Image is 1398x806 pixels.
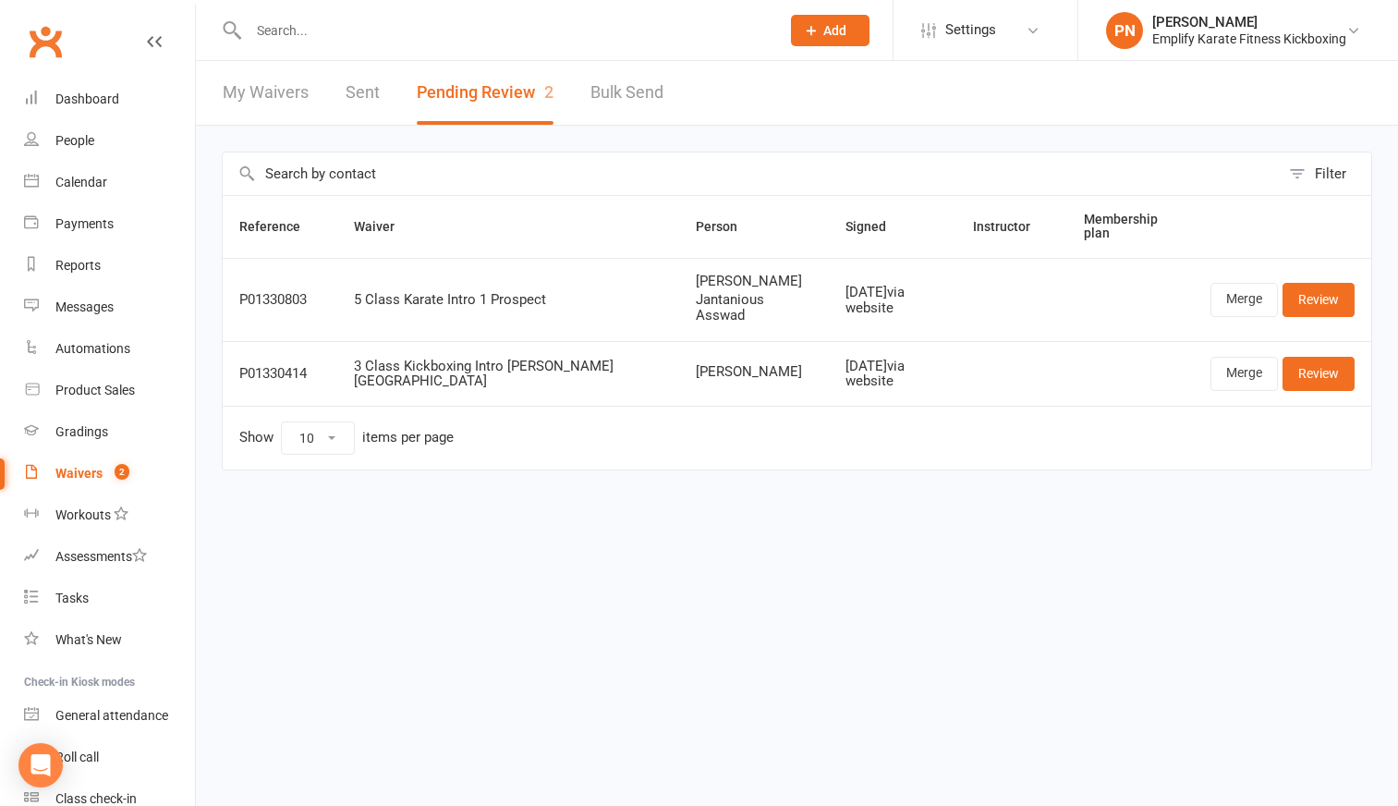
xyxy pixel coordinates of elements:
a: Payments [24,203,195,245]
span: 2 [544,82,553,102]
a: Roll call [24,737,195,778]
a: Review [1283,283,1355,316]
div: items per page [362,430,454,446]
div: Payments [55,216,114,231]
button: Add [791,15,869,46]
a: Gradings [24,411,195,453]
span: Waiver [354,219,415,234]
a: People [24,120,195,162]
div: Emplify Karate Fitness Kickboxing [1152,31,1346,47]
span: Settings [945,9,996,51]
span: Instructor [973,219,1051,234]
div: Automations [55,341,130,356]
button: Reference [239,215,321,238]
span: Jantanious Asswad [696,292,812,323]
div: Open Intercom Messenger [18,743,63,788]
span: [PERSON_NAME] [696,364,812,380]
a: Automations [24,328,195,370]
div: Product Sales [55,383,135,397]
a: Waivers 2 [24,453,195,495]
div: P01330414 [239,366,321,382]
a: Dashboard [24,79,195,120]
div: 5 Class Karate Intro 1 Prospect [354,292,663,308]
a: Assessments [24,536,195,578]
a: Calendar [24,162,195,203]
a: Merge [1210,283,1278,316]
button: Instructor [973,215,1051,238]
button: Waiver [354,215,415,238]
div: [DATE] via website [845,285,940,315]
div: 3 Class Kickboxing Intro [PERSON_NAME][GEOGRAPHIC_DATA] [354,359,663,389]
span: Add [823,23,846,38]
div: [DATE] via website [845,359,940,389]
a: Sent [346,61,380,125]
div: [PERSON_NAME] [1152,14,1346,31]
div: Show [239,421,454,455]
a: Messages [24,287,195,328]
a: My Waivers [223,61,309,125]
span: Signed [845,219,906,234]
a: Reports [24,245,195,287]
span: [PERSON_NAME] [696,274,812,289]
div: General attendance [55,708,168,723]
span: Person [696,219,758,234]
div: Tasks [55,591,89,605]
span: Reference [239,219,321,234]
div: Gradings [55,424,108,439]
div: Workouts [55,507,111,522]
div: Assessments [55,549,147,564]
div: Messages [55,299,114,314]
div: What's New [55,632,122,647]
a: Tasks [24,578,195,619]
div: People [55,133,94,148]
a: Merge [1210,357,1278,390]
span: 2 [115,464,129,480]
th: Membership plan [1067,196,1194,258]
a: Review [1283,357,1355,390]
div: P01330803 [239,292,321,308]
div: Reports [55,258,101,273]
a: Workouts [24,495,195,536]
input: Search... [243,18,767,43]
div: Dashboard [55,92,119,106]
div: Calendar [55,175,107,189]
div: Class check-in [55,791,137,806]
a: Bulk Send [590,61,663,125]
button: Pending Review2 [417,61,553,125]
div: Filter [1315,163,1346,185]
a: General attendance kiosk mode [24,695,195,737]
button: Person [696,215,758,238]
a: What's New [24,619,195,661]
div: PN [1106,12,1143,49]
button: Signed [845,215,906,238]
div: Roll call [55,750,99,764]
input: Search by contact [223,153,1280,195]
a: Clubworx [22,18,68,65]
button: Filter [1280,153,1371,195]
div: Waivers [55,466,103,481]
a: Product Sales [24,370,195,411]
